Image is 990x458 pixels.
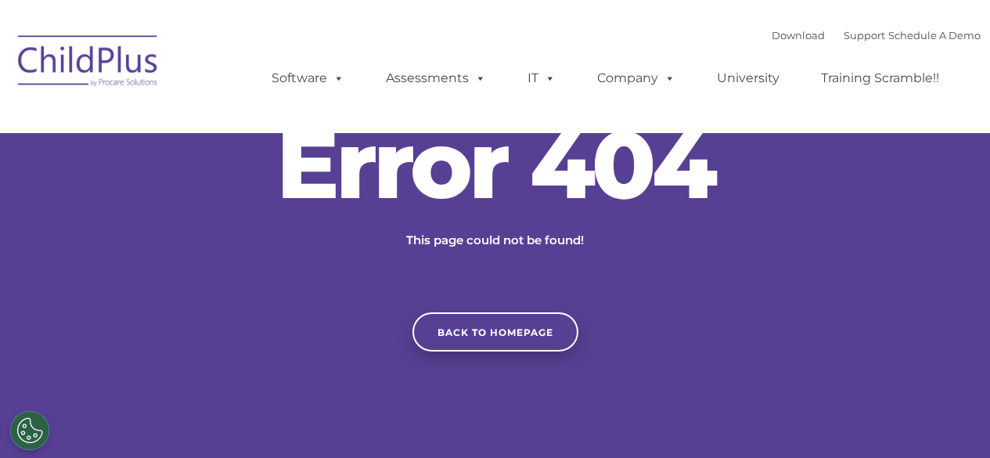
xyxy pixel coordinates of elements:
[888,29,981,41] a: Schedule A Demo
[370,63,502,94] a: Assessments
[10,24,167,103] img: ChildPlus by Procare Solutions
[581,63,691,94] a: Company
[772,29,825,41] a: Download
[331,231,660,250] p: This page could not be found!
[261,117,730,211] h2: Error 404
[844,29,885,41] a: Support
[772,29,981,41] font: |
[412,312,578,352] a: Back to homepage
[256,63,360,94] a: Software
[10,411,49,450] button: Cookies Settings
[512,63,571,94] a: IT
[701,63,795,94] a: University
[805,63,955,94] a: Training Scramble!!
